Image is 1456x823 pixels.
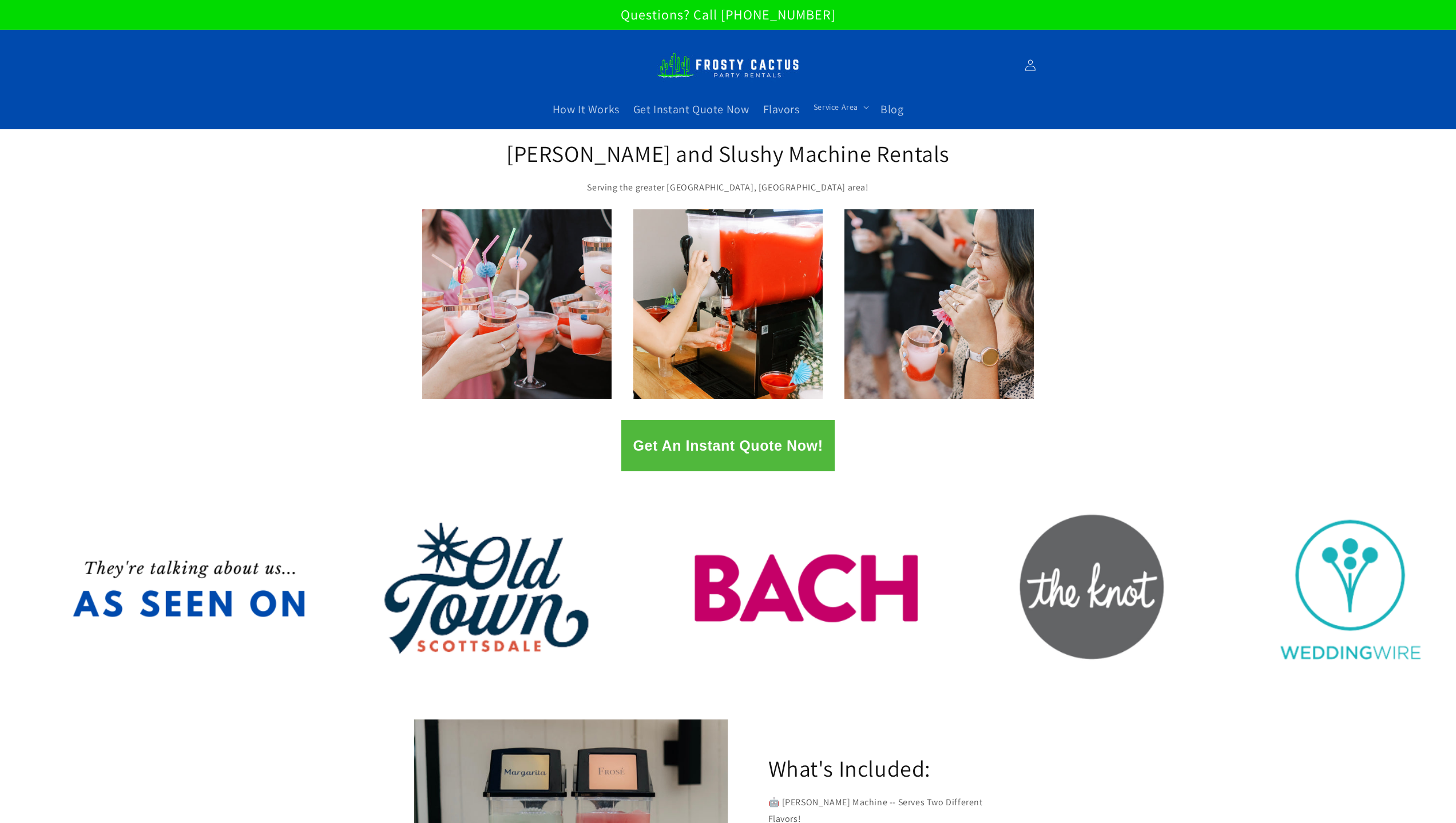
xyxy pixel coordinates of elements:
a: Blog [874,95,910,124]
p: Serving the greater [GEOGRAPHIC_DATA], [GEOGRAPHIC_DATA] area! [505,180,951,196]
h2: What's Included: [768,753,931,783]
h2: [PERSON_NAME] and Slushy Machine Rentals [505,138,951,168]
a: Get Instant Quote Now [626,95,756,124]
span: Blog [880,102,903,117]
span: Get Instant Quote Now [633,102,749,117]
button: Get An Instant Quote Now! [621,420,834,471]
a: Flavors [756,95,807,124]
img: Frosty Cactus Margarita machine rentals Slushy machine rentals dirt soda dirty slushies [657,46,800,85]
span: Service Area [814,102,858,112]
a: How It Works [546,95,626,124]
span: How It Works [553,102,620,117]
summary: Service Area [807,95,874,119]
span: Flavors [763,102,800,117]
